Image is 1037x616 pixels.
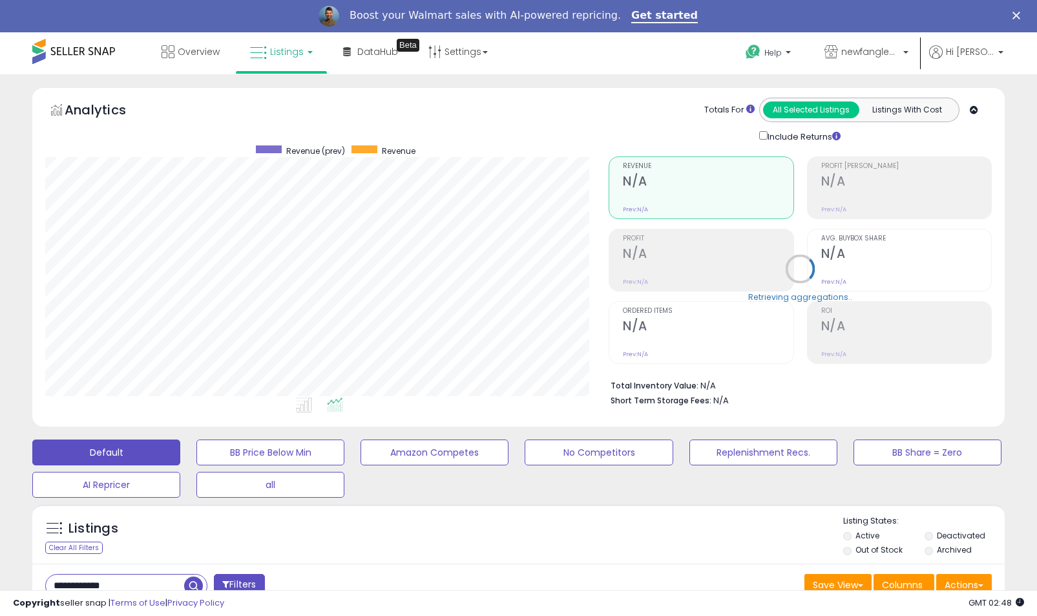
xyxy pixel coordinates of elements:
[882,579,923,591] span: Columns
[749,129,856,143] div: Include Returns
[1012,12,1025,19] div: Close
[854,440,1001,465] button: BB Share = Zero
[855,544,903,555] label: Out of Stock
[855,530,879,541] label: Active
[815,32,918,74] a: newfangled networks
[152,32,229,71] a: Overview
[859,101,955,118] button: Listings With Cost
[178,45,220,58] span: Overview
[419,32,498,71] a: Settings
[745,44,761,60] i: Get Help
[361,440,508,465] button: Amazon Competes
[240,32,322,71] a: Listings
[214,574,264,597] button: Filters
[937,544,972,555] label: Archived
[286,145,345,156] span: Revenue (prev)
[13,597,60,609] strong: Copyright
[804,574,872,596] button: Save View
[13,597,224,610] div: seller snap | |
[525,440,673,465] button: No Competitors
[946,45,994,58] span: Hi [PERSON_NAME]
[357,45,398,58] span: DataHub
[45,542,103,554] div: Clear All Filters
[333,32,408,71] a: DataHub
[874,574,934,596] button: Columns
[68,520,118,538] h5: Listings
[764,47,782,58] span: Help
[65,101,151,122] h5: Analytics
[32,472,180,498] button: AI Repricer
[319,6,339,27] img: Profile image for Adrian
[196,472,344,498] button: all
[270,45,304,58] span: Listings
[843,515,1005,527] p: Listing States:
[196,440,344,465] button: BB Price Below Min
[936,574,992,596] button: Actions
[689,440,837,465] button: Replenishment Recs.
[929,45,1003,74] a: Hi [PERSON_NAME]
[110,597,165,609] a: Terms of Use
[631,9,698,23] a: Get started
[969,597,1024,609] span: 2025-10-8 02:48 GMT
[704,104,755,116] div: Totals For
[763,101,859,118] button: All Selected Listings
[167,597,224,609] a: Privacy Policy
[32,440,180,465] button: Default
[937,530,985,541] label: Deactivated
[382,145,415,156] span: Revenue
[350,9,621,22] div: Boost your Walmart sales with AI-powered repricing.
[841,45,899,58] span: newfangled networks
[735,34,804,74] a: Help
[748,291,852,303] div: Retrieving aggregations..
[397,39,419,52] div: Tooltip anchor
